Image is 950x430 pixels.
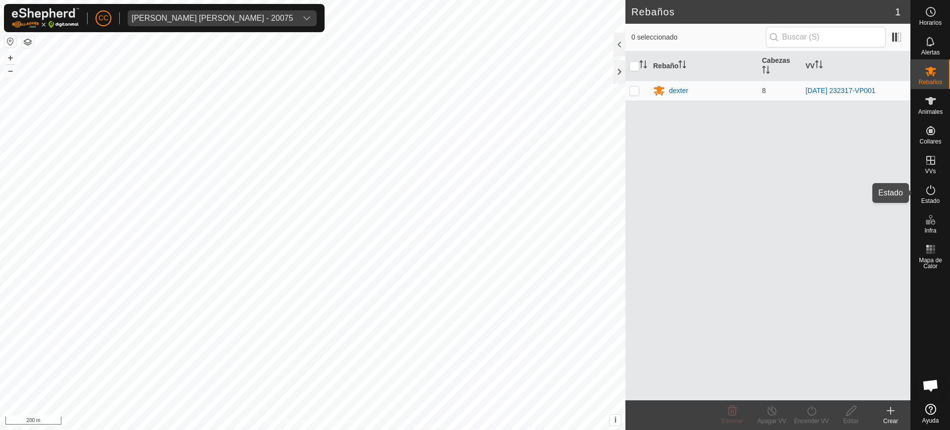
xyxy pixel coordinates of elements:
h2: Rebaños [631,6,895,18]
span: Eliminar [721,418,743,425]
span: 8 [762,87,766,95]
span: Horarios [919,20,942,26]
button: + [4,52,16,64]
a: [DATE] 232317-VP001 [806,87,875,95]
button: Capas del Mapa [22,36,34,48]
div: Crear [871,417,910,426]
span: Estado [921,198,940,204]
a: Ayuda [911,400,950,428]
span: Animales [918,109,943,115]
p-sorticon: Activar para ordenar [762,67,770,75]
div: Encender VV [792,417,831,426]
span: CC [98,13,108,23]
span: i [615,416,617,424]
span: Alertas [921,49,940,55]
th: VV [802,51,910,81]
div: Chat abierto [916,371,946,400]
a: Contáctenos [331,417,364,426]
p-sorticon: Activar para ordenar [639,62,647,70]
span: VVs [925,168,936,174]
div: [PERSON_NAME] [PERSON_NAME] - 20075 [132,14,293,22]
div: Editar [831,417,871,426]
img: Logo Gallagher [12,8,79,28]
button: – [4,65,16,77]
a: Política de Privacidad [262,417,319,426]
div: dropdown trigger [297,10,317,26]
input: Buscar (S) [766,27,886,48]
button: i [610,415,621,426]
th: Cabezas [758,51,802,81]
span: Collares [919,139,941,144]
p-sorticon: Activar para ordenar [678,62,686,70]
div: dexter [669,86,688,96]
span: 0 seleccionado [631,32,766,43]
span: Ayuda [922,418,939,424]
span: Mapa de Calor [913,257,948,269]
button: Restablecer Mapa [4,36,16,48]
span: Rebaños [918,79,942,85]
span: 1 [895,4,901,19]
span: Olegario Arranz Rodrigo - 20075 [128,10,297,26]
th: Rebaño [649,51,758,81]
div: Apagar VV [752,417,792,426]
span: Infra [924,228,936,234]
p-sorticon: Activar para ordenar [815,62,823,70]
